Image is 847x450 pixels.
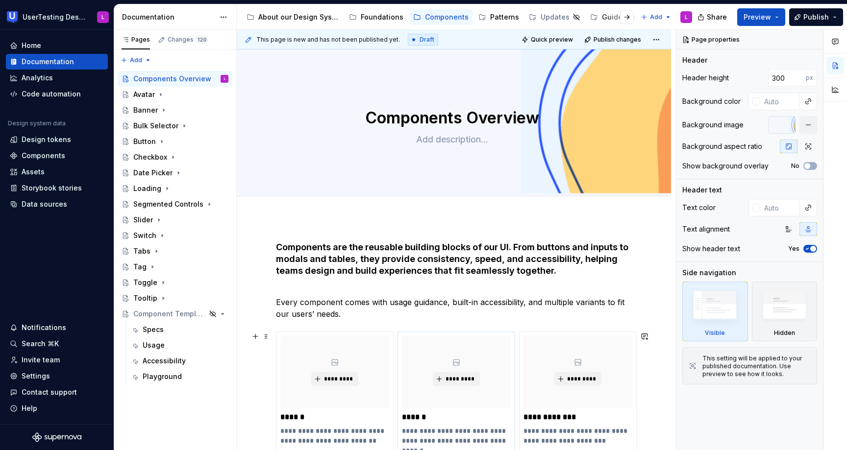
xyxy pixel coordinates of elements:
div: Loading [133,184,161,193]
div: Switch [133,231,156,240]
button: Publish [789,8,843,26]
a: Loading [118,181,232,196]
div: Home [22,41,41,50]
svg: Supernova Logo [32,432,81,442]
div: Updates [541,12,570,22]
div: Patterns [490,12,519,22]
button: Notifications [6,320,108,335]
div: Design system data [8,119,66,127]
div: Documentation [122,12,215,22]
a: Tag [118,259,232,275]
div: Design tokens [22,135,71,144]
div: Page tree [243,7,636,27]
div: Text alignment [682,224,730,234]
div: Notifications [22,323,66,332]
div: Hidden [752,282,818,341]
a: Guidelines [586,9,643,25]
span: This page is new and has not been published yet. [256,36,400,44]
a: Specs [127,322,232,337]
span: Publish [803,12,829,22]
div: Hidden [774,329,795,337]
div: Settings [22,371,50,381]
a: Date Picker [118,165,232,181]
div: Assets [22,167,45,177]
a: Foundations [345,9,407,25]
span: 120 [196,36,208,44]
div: Documentation [22,57,74,67]
a: Playground [127,369,232,384]
div: Background aspect ratio [682,142,762,151]
button: Add [638,10,674,24]
div: Date Picker [133,168,173,178]
div: Accessibility [143,356,186,366]
a: Usage [127,337,232,353]
a: Documentation [6,54,108,70]
a: Data sources [6,196,108,212]
input: Auto [760,199,800,216]
div: Tabs [133,246,150,256]
label: No [791,162,799,170]
span: Share [707,12,727,22]
div: Banner [133,105,158,115]
div: Button [133,137,156,146]
a: Invite team [6,352,108,368]
a: Tabs [118,243,232,259]
div: Show background overlay [682,161,769,171]
div: Foundations [361,12,403,22]
div: Visible [705,329,725,337]
div: Page tree [118,71,232,384]
div: Changes [168,36,208,44]
span: Preview [744,12,771,22]
span: Quick preview [531,36,573,44]
div: Search ⌘K [22,339,59,349]
button: UserTesting Design SystemL [2,6,112,27]
button: Quick preview [519,33,577,47]
div: Storybook stories [22,183,82,193]
img: 41adf70f-fc1c-4662-8e2d-d2ab9c673b1b.png [7,11,19,23]
div: Avatar [133,90,155,99]
a: Button [118,134,232,149]
div: Specs [143,325,164,334]
div: Slider [133,215,153,225]
div: L [224,74,225,84]
a: Banner [118,102,232,118]
span: Publish changes [594,36,641,44]
div: Side navigation [682,268,736,278]
div: Tooltip [133,293,157,303]
a: Patterns [474,9,523,25]
a: Bulk Selector [118,118,232,134]
a: Segmented Controls [118,196,232,212]
div: Components [22,151,65,161]
a: Switch [118,228,232,243]
div: Toggle [133,278,157,287]
div: Header [682,55,707,65]
div: Checkbox [133,152,167,162]
button: Preview [737,8,785,26]
div: Help [22,403,37,413]
a: Tooltip [118,290,232,306]
div: Pages [122,36,150,44]
a: About our Design System [243,9,343,25]
div: Components Overview [133,74,211,84]
label: Yes [788,245,799,253]
input: Auto [760,93,800,110]
a: Checkbox [118,149,232,165]
div: Invite team [22,355,60,365]
div: L [101,13,104,21]
a: Components [409,9,473,25]
button: Contact support [6,384,108,400]
span: Add [130,56,142,64]
a: Slider [118,212,232,228]
button: Search ⌘K [6,336,108,352]
span: Add [650,13,662,21]
a: Components OverviewL [118,71,232,87]
div: Usage [143,340,165,350]
div: Text color [682,203,716,213]
div: UserTesting Design System [23,12,85,22]
div: Header height [682,73,729,83]
p: Every component comes with usage guidance, built-in accessibility, and multiple variants to fit o... [276,296,632,320]
div: Playground [143,372,182,381]
div: Tag [133,262,147,272]
div: Analytics [22,73,53,83]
